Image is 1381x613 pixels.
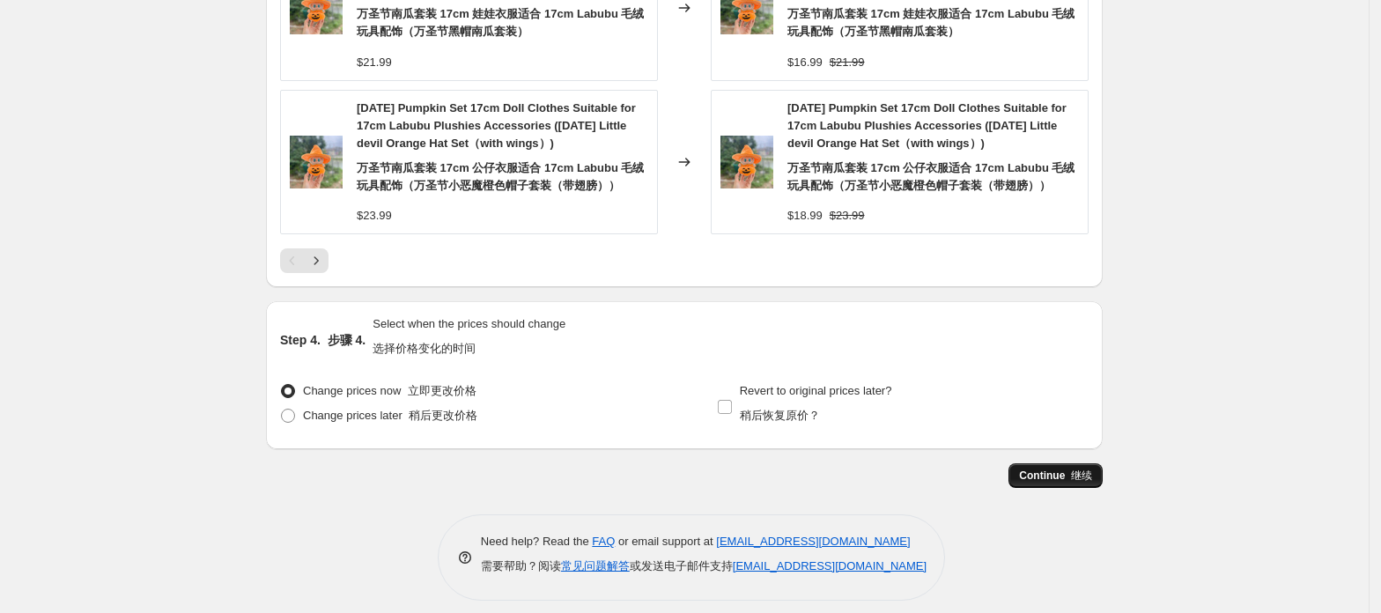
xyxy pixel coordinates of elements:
[481,559,561,572] span: 需要帮助？阅读
[409,409,477,422] font: 稍后更改价格
[328,333,366,347] font: 步骤 4.
[740,409,820,422] font: 稍后恢复原价？
[303,409,477,422] span: Change prices later
[787,161,1075,192] font: 万圣节南瓜套装 17cm 公仔衣服适合 17cm Labubu 毛绒玩具配饰（万圣节小恶魔橙色帽子套装（带翅膀））
[280,248,329,273] nav: Pagination
[787,54,823,71] div: $16.99
[787,101,1079,192] span: [DATE] Pumpkin Set 17cm Doll Clothes Suitable for 17cm Labubu Plushies Accessories ([DATE] Little...
[303,384,476,397] span: Change prices now
[304,248,329,273] button: Next
[280,331,366,349] h2: Step 4.
[1008,463,1103,488] button: Continue 继续
[630,559,733,572] span: 或发送电子邮件支持
[373,315,565,365] p: Select when the prices should change
[830,207,865,225] strike: $23.99
[357,7,645,38] font: 万圣节南瓜套装 17cm 娃娃衣服适合 17cm Labubu 毛绒玩具配饰（万圣节黑帽南瓜套装）
[290,136,343,188] img: O1CN01a6UBTN1LVjviiR0zi__2220037511305-0-cib_80x.jpg
[357,101,648,192] span: [DATE] Pumpkin Set 17cm Doll Clothes Suitable for 17cm Labubu Plushies Accessories ([DATE] Little...
[720,136,773,188] img: O1CN01a6UBTN1LVjviiR0zi__2220037511305-0-cib_80x.jpg
[787,7,1075,38] font: 万圣节南瓜套装 17cm 娃娃衣服适合 17cm Labubu 毛绒玩具配饰（万圣节黑帽南瓜套装）
[615,535,716,548] span: or email support at
[481,535,593,548] span: Need help? Read the
[592,535,615,548] a: FAQ
[1071,469,1092,482] font: 继续
[787,207,823,225] div: $18.99
[740,384,892,422] span: Revert to original prices later?
[716,535,910,548] a: [EMAIL_ADDRESS][DOMAIN_NAME]
[1019,469,1092,483] span: Continue
[357,54,392,71] div: $21.99
[830,54,865,71] strike: $21.99
[373,342,476,355] font: 选择价格变化的时间
[357,161,645,192] font: 万圣节南瓜套装 17cm 公仔衣服适合 17cm Labubu 毛绒玩具配饰（万圣节小恶魔橙色帽子套装（带翅膀））
[408,384,476,397] font: 立即更改价格
[561,559,630,572] a: 常见问题解答
[733,559,927,572] a: [EMAIL_ADDRESS][DOMAIN_NAME]
[357,207,392,225] div: $23.99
